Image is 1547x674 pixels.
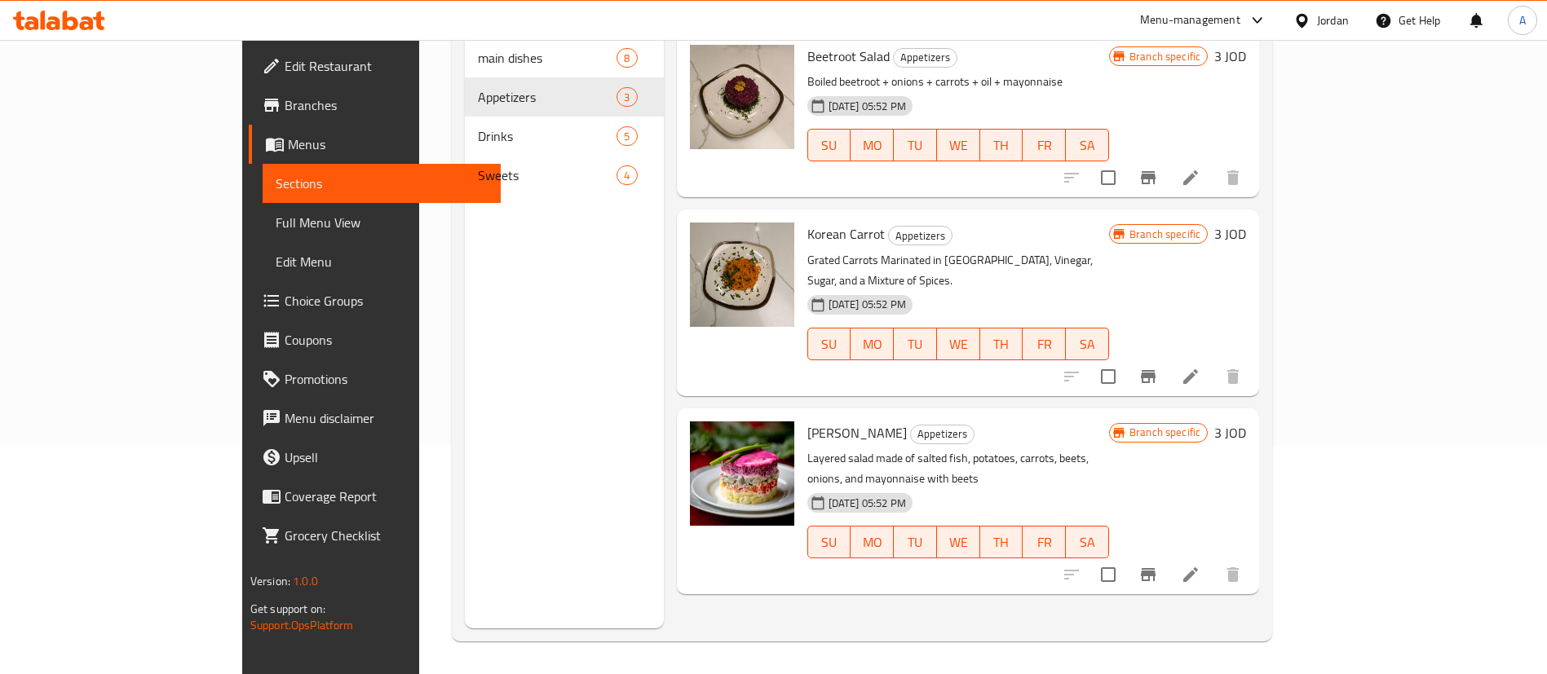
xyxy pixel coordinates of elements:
[249,477,501,516] a: Coverage Report
[980,129,1023,161] button: TH
[263,203,501,242] a: Full Menu View
[1123,425,1207,440] span: Branch specific
[1066,129,1109,161] button: SA
[1029,531,1059,554] span: FR
[293,570,318,592] span: 1.0.0
[888,226,953,245] div: Appetizers
[1129,158,1168,197] button: Branch-specific-item
[900,134,930,157] span: TU
[249,46,501,86] a: Edit Restaurant
[815,333,845,356] span: SU
[617,129,636,144] span: 5
[944,333,974,356] span: WE
[617,90,636,105] span: 3
[944,134,974,157] span: WE
[889,227,952,245] span: Appetizers
[851,129,894,161] button: MO
[690,421,794,526] img: Shoba
[690,222,794,327] img: Korean Carrot
[250,615,354,636] a: Support.OpsPlatform
[276,174,488,193] span: Sections
[807,448,1109,489] p: Layered salad made of salted fish, potatoes, carrots, beets, onions, and mayonnaise with beets
[465,117,664,156] div: Drinks5
[910,425,975,444] div: Appetizers
[249,399,501,438] a: Menu disclaimer
[894,328,937,360] button: TU
[894,526,937,558] button: TU
[690,45,794,149] img: Beetroot Salad
[465,32,664,201] nav: Menu sections
[1023,328,1066,360] button: FR
[249,359,501,399] a: Promotions
[263,242,501,281] a: Edit Menu
[987,333,1017,356] span: TH
[851,328,894,360] button: MO
[894,48,957,67] span: Appetizers
[478,126,617,146] span: Drinks
[285,408,488,428] span: Menu disclaimer
[900,531,930,554] span: TU
[822,297,913,312] span: [DATE] 05:52 PM
[249,516,501,555] a: Grocery Checklist
[851,526,894,558] button: MO
[1123,49,1207,64] span: Branch specific
[250,598,325,619] span: Get support on:
[276,213,488,232] span: Full Menu View
[249,86,501,125] a: Branches
[1213,555,1253,594] button: delete
[937,129,980,161] button: WE
[288,134,488,154] span: Menus
[285,487,488,506] span: Coverage Report
[1129,357,1168,396] button: Branch-specific-item
[1181,565,1200,584] a: Edit menu item
[617,165,637,185] div: items
[1072,333,1103,356] span: SA
[937,526,980,558] button: WE
[980,328,1023,360] button: TH
[1129,555,1168,594] button: Branch-specific-item
[1214,222,1246,245] h6: 3 JOD
[894,129,937,161] button: TU
[807,44,890,68] span: Beetroot Salad
[263,164,501,203] a: Sections
[1091,359,1125,394] span: Select to update
[857,134,887,157] span: MO
[815,134,845,157] span: SU
[285,526,488,545] span: Grocery Checklist
[1181,367,1200,386] a: Edit menu item
[1181,168,1200,187] a: Edit menu item
[478,87,617,107] span: Appetizers
[1066,526,1109,558] button: SA
[944,531,974,554] span: WE
[857,333,887,356] span: MO
[1023,526,1066,558] button: FR
[1091,557,1125,592] span: Select to update
[617,168,636,183] span: 4
[893,48,957,68] div: Appetizers
[857,531,887,554] span: MO
[617,87,637,107] div: items
[249,320,501,359] a: Coupons
[465,38,664,77] div: main dishes8
[900,333,930,356] span: TU
[807,72,1109,92] p: Boiled beetroot + onions + carrots + oil + mayonnaise
[1029,134,1059,157] span: FR
[822,99,913,114] span: [DATE] 05:52 PM
[276,252,488,271] span: Edit Menu
[478,165,617,185] span: Sweets
[822,496,913,511] span: [DATE] 05:52 PM
[987,134,1017,157] span: TH
[1214,421,1246,444] h6: 3 JOD
[478,48,617,68] span: main dishes
[1091,161,1125,195] span: Select to update
[617,126,637,146] div: items
[465,77,664,117] div: Appetizers3
[807,129,851,161] button: SU
[249,125,501,164] a: Menus
[987,531,1017,554] span: TH
[285,369,488,389] span: Promotions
